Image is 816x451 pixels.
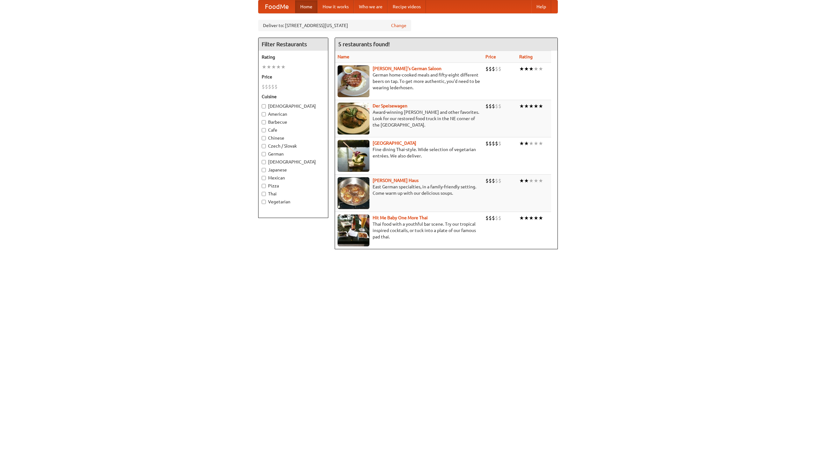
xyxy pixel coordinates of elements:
a: [PERSON_NAME]'s German Saloon [373,66,441,71]
li: $ [274,83,278,90]
li: ★ [519,177,524,184]
label: Chinese [262,135,325,141]
li: ★ [262,63,266,70]
li: $ [489,140,492,147]
input: German [262,152,266,156]
label: Czech / Slovak [262,143,325,149]
h5: Price [262,74,325,80]
input: Chinese [262,136,266,140]
li: $ [489,103,492,110]
a: Help [531,0,551,13]
li: $ [492,103,495,110]
li: $ [489,215,492,222]
img: esthers.jpg [338,65,369,97]
input: Barbecue [262,120,266,124]
input: American [262,112,266,116]
input: [DEMOGRAPHIC_DATA] [262,160,266,164]
li: $ [492,215,495,222]
input: Vegetarian [262,200,266,204]
ng-pluralize: 5 restaurants found! [338,41,390,47]
li: ★ [519,65,524,72]
div: Deliver to: [STREET_ADDRESS][US_STATE] [258,20,411,31]
a: Hit Me Baby One More Thai [373,215,428,220]
input: Czech / Slovak [262,144,266,148]
li: $ [485,140,489,147]
li: ★ [276,63,281,70]
li: ★ [266,63,271,70]
li: ★ [529,140,534,147]
a: Recipe videos [388,0,426,13]
img: kohlhaus.jpg [338,177,369,209]
label: Vegetarian [262,199,325,205]
input: Mexican [262,176,266,180]
li: $ [485,103,489,110]
a: Change [391,22,406,29]
label: Thai [262,191,325,197]
li: $ [498,65,501,72]
li: $ [268,83,271,90]
li: ★ [519,103,524,110]
li: ★ [529,215,534,222]
li: ★ [538,65,543,72]
a: Der Speisewagen [373,103,407,108]
li: $ [498,140,501,147]
p: Award-winning [PERSON_NAME] and other favorites. Look for our restored food truck in the NE corne... [338,109,480,128]
li: $ [485,65,489,72]
li: $ [265,83,268,90]
li: ★ [524,215,529,222]
a: FoodMe [259,0,295,13]
li: $ [262,83,265,90]
li: $ [485,215,489,222]
li: $ [495,140,498,147]
li: ★ [534,177,538,184]
li: $ [485,177,489,184]
p: Fine dining Thai-style. Wide selection of vegetarian entrées. We also deliver. [338,146,480,159]
p: East German specialties, in a family-friendly setting. Come warm up with our delicious soups. [338,184,480,196]
li: ★ [524,140,529,147]
li: ★ [281,63,286,70]
h5: Cuisine [262,93,325,100]
a: Who we are [354,0,388,13]
label: Cafe [262,127,325,133]
li: $ [492,177,495,184]
input: Thai [262,192,266,196]
li: ★ [519,140,524,147]
a: [PERSON_NAME] Haus [373,178,419,183]
li: ★ [529,103,534,110]
a: Rating [519,54,533,59]
li: ★ [538,177,543,184]
li: ★ [524,177,529,184]
h5: Rating [262,54,325,60]
label: Pizza [262,183,325,189]
li: $ [492,140,495,147]
input: Pizza [262,184,266,188]
li: ★ [538,140,543,147]
li: $ [489,65,492,72]
li: ★ [534,215,538,222]
li: $ [495,65,498,72]
li: $ [498,103,501,110]
li: ★ [538,215,543,222]
label: American [262,111,325,117]
a: [GEOGRAPHIC_DATA] [373,141,416,146]
input: [DEMOGRAPHIC_DATA] [262,104,266,108]
img: babythai.jpg [338,215,369,246]
li: $ [271,83,274,90]
p: Thai food with a youthful bar scene. Try our tropical inspired cocktails, or tuck into a plate of... [338,221,480,240]
li: ★ [534,103,538,110]
li: ★ [529,177,534,184]
a: How it works [317,0,354,13]
li: ★ [538,103,543,110]
label: Japanese [262,167,325,173]
a: Price [485,54,496,59]
img: speisewagen.jpg [338,103,369,135]
li: ★ [271,63,276,70]
label: Barbecue [262,119,325,125]
li: $ [498,215,501,222]
a: Home [295,0,317,13]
